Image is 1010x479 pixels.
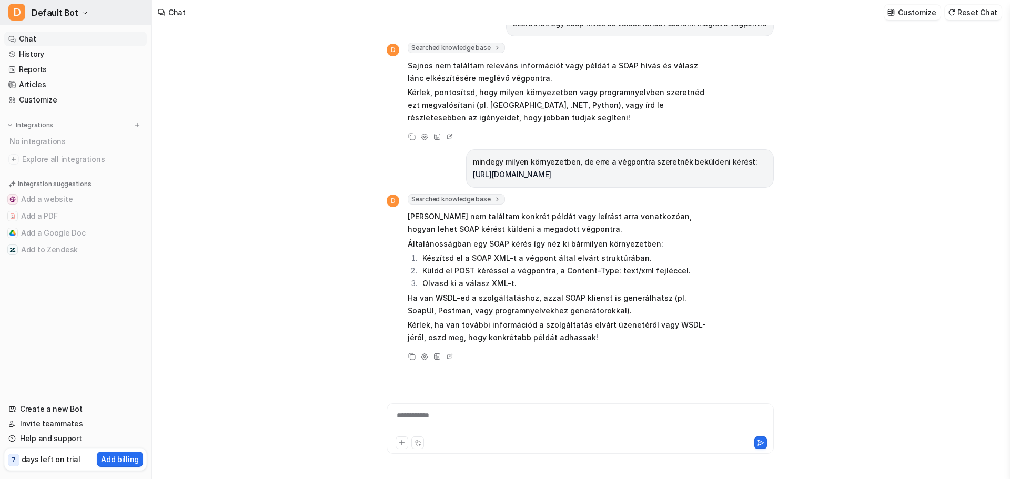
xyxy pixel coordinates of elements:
[408,59,715,85] p: Sajnos nem találtam releváns információt vagy példát a SOAP hívás és válasz lánc elkészítésére me...
[101,454,139,465] p: Add billing
[408,210,715,236] p: [PERSON_NAME] nem találtam konkrét példát vagy leírást arra vonatkozóan, hogyan lehet SOAP kérést...
[9,247,16,253] img: Add to Zendesk
[945,5,1002,20] button: Reset Chat
[9,230,16,236] img: Add a Google Doc
[419,252,715,264] li: Készítsd el a SOAP XML-t a végpont által elvárt struktúrában.
[22,151,143,168] span: Explore all integrations
[134,121,141,129] img: menu_add.svg
[6,133,147,150] div: No integrations
[948,8,955,16] img: reset
[4,416,147,431] a: Invite teammates
[6,121,14,129] img: expand menu
[408,292,715,317] p: Ha van WSDL-ed a szolgáltatáshoz, azzal SOAP klienst is generálhatsz (pl. SoapUI, Postman, vagy p...
[887,8,895,16] img: customize
[8,154,19,165] img: explore all integrations
[408,319,715,344] p: Kérlek, ha van további információd a szolgáltatás elvárt üzenetéről vagy WSDL-jéről, oszd meg, ho...
[22,454,80,465] p: days left on trial
[473,170,551,179] a: [URL][DOMAIN_NAME]
[9,213,16,219] img: Add a PDF
[4,93,147,107] a: Customize
[16,121,53,129] p: Integrations
[97,452,143,467] button: Add billing
[4,32,147,46] a: Chat
[12,455,16,465] p: 7
[4,225,147,241] button: Add a Google DocAdd a Google Doc
[4,62,147,77] a: Reports
[884,5,940,20] button: Customize
[4,47,147,62] a: History
[4,402,147,416] a: Create a new Bot
[898,7,936,18] p: Customize
[408,238,715,250] p: Általánosságban egy SOAP kérés így néz ki bármilyen környezetben:
[4,431,147,446] a: Help and support
[408,43,505,53] span: Searched knowledge base
[8,4,25,21] span: D
[4,152,147,167] a: Explore all integrations
[408,86,715,124] p: Kérlek, pontosítsd, hogy milyen környezetben vagy programnyelvben szeretnéd ezt megvalósítani (pl...
[168,7,186,18] div: Chat
[9,196,16,202] img: Add a website
[473,156,767,181] p: mindegy milyen környezetben, de erre a végpontra szeretnék beküldeni kérést:
[387,195,399,207] span: D
[408,194,505,205] span: Searched knowledge base
[4,208,147,225] button: Add a PDFAdd a PDF
[387,44,399,56] span: D
[419,277,715,290] li: Olvasd ki a válasz XML-t.
[4,191,147,208] button: Add a websiteAdd a website
[32,5,78,20] span: Default Bot
[4,241,147,258] button: Add to ZendeskAdd to Zendesk
[4,120,56,130] button: Integrations
[18,179,91,189] p: Integration suggestions
[4,77,147,92] a: Articles
[419,264,715,277] li: Küldd el POST kéréssel a végpontra, a Content-Type: text/xml fejléccel.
